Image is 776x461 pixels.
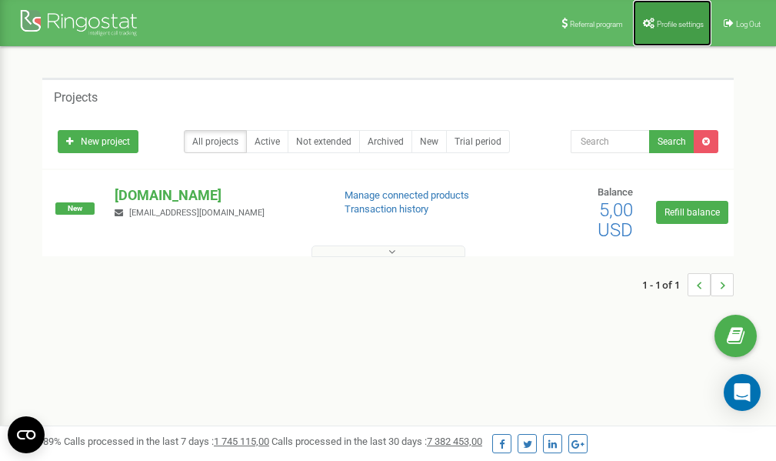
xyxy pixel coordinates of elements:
[246,130,288,153] a: Active
[8,416,45,453] button: Open CMP widget
[54,91,98,105] h5: Projects
[642,258,734,312] nav: ...
[184,130,247,153] a: All projects
[214,436,269,447] u: 1 745 115,00
[271,436,482,447] span: Calls processed in the last 30 days :
[649,130,694,153] button: Search
[411,130,447,153] a: New
[736,20,761,28] span: Log Out
[345,189,469,201] a: Manage connected products
[115,185,319,205] p: [DOMAIN_NAME]
[427,436,482,447] u: 7 382 453,00
[288,130,360,153] a: Not extended
[570,20,623,28] span: Referral program
[642,273,688,296] span: 1 - 1 of 1
[58,130,138,153] a: New project
[64,436,269,447] span: Calls processed in the last 7 days :
[345,203,428,215] a: Transaction history
[55,202,95,215] span: New
[724,374,761,411] div: Open Intercom Messenger
[598,186,633,198] span: Balance
[598,199,633,241] span: 5,00 USD
[571,130,650,153] input: Search
[359,130,412,153] a: Archived
[446,130,510,153] a: Trial period
[129,208,265,218] span: [EMAIL_ADDRESS][DOMAIN_NAME]
[657,20,704,28] span: Profile settings
[656,201,728,224] a: Refill balance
